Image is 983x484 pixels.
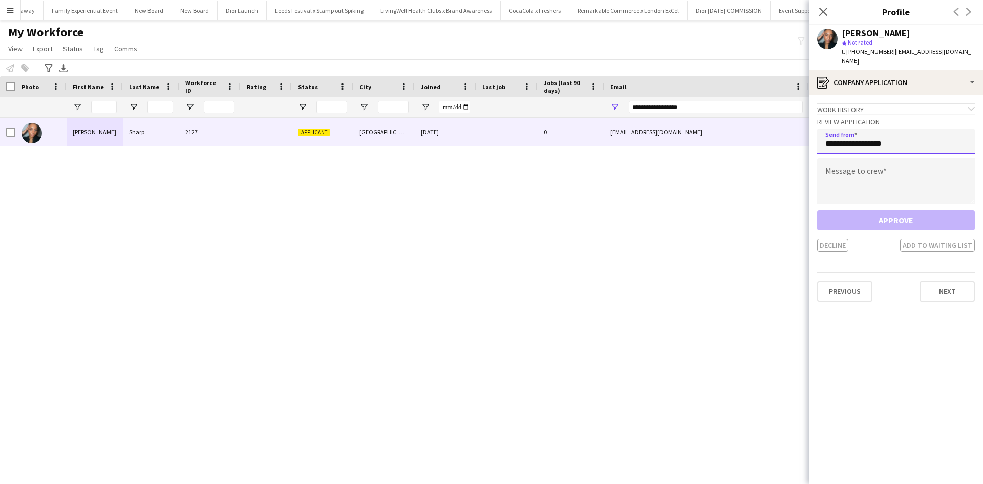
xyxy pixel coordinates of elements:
[73,102,82,112] button: Open Filter Menu
[817,103,975,114] div: Work history
[247,83,266,91] span: Rating
[129,102,138,112] button: Open Filter Menu
[218,1,267,20] button: Dior Launch
[421,102,430,112] button: Open Filter Menu
[185,102,195,112] button: Open Filter Menu
[33,44,53,53] span: Export
[316,101,347,113] input: Status Filter Input
[421,83,441,91] span: Joined
[204,101,234,113] input: Workforce ID Filter Input
[63,44,83,53] span: Status
[415,118,476,146] div: [DATE]
[91,101,117,113] input: First Name Filter Input
[501,1,569,20] button: CocaCola x Freshers
[67,118,123,146] div: [PERSON_NAME]
[110,42,141,55] a: Comms
[482,83,505,91] span: Last job
[57,62,70,74] app-action-btn: Export XLSX
[920,281,975,302] button: Next
[569,1,688,20] button: Remarkable Commerce x London ExCel
[298,129,330,136] span: Applicant
[817,117,975,127] h3: Review Application
[29,42,57,55] a: Export
[8,44,23,53] span: View
[93,44,104,53] span: Tag
[372,1,501,20] button: LivingWell Health Clubs x Brand Awareness
[809,70,983,95] div: Company application
[59,42,87,55] a: Status
[629,101,803,113] input: Email Filter Input
[123,118,179,146] div: Sharp
[604,118,809,146] div: [EMAIL_ADDRESS][DOMAIN_NAME]
[848,38,872,46] span: Not rated
[842,48,895,55] span: t. [PHONE_NUMBER]
[378,101,409,113] input: City Filter Input
[42,62,55,74] app-action-btn: Advanced filters
[544,79,586,94] span: Jobs (last 90 days)
[538,118,604,146] div: 0
[267,1,372,20] button: Leeds Festival x Stamp out Spiking
[114,44,137,53] span: Comms
[610,83,627,91] span: Email
[22,123,42,143] img: Natasha Sharp
[439,101,470,113] input: Joined Filter Input
[89,42,108,55] a: Tag
[126,1,172,20] button: New Board
[842,48,971,65] span: | [EMAIL_ADDRESS][DOMAIN_NAME]
[688,1,771,20] button: Dior [DATE] COMMISSION
[353,118,415,146] div: [GEOGRAPHIC_DATA]
[359,102,369,112] button: Open Filter Menu
[817,281,872,302] button: Previous
[610,102,619,112] button: Open Filter Menu
[298,102,307,112] button: Open Filter Menu
[44,1,126,20] button: Family Experiential Event
[147,101,173,113] input: Last Name Filter Input
[809,5,983,18] h3: Profile
[185,79,222,94] span: Workforce ID
[8,25,83,40] span: My Workforce
[172,1,218,20] button: New Board
[22,83,39,91] span: Photo
[179,118,241,146] div: 2127
[129,83,159,91] span: Last Name
[73,83,104,91] span: First Name
[4,42,27,55] a: View
[842,29,910,38] div: [PERSON_NAME]
[298,83,318,91] span: Status
[771,1,823,20] button: Event Support
[359,83,371,91] span: City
